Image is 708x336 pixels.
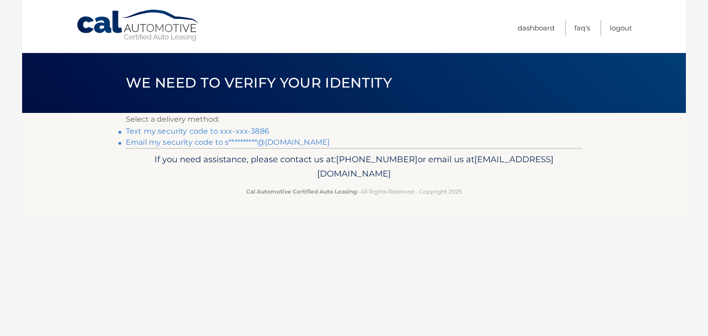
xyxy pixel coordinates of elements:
[246,188,357,195] strong: Cal Automotive Certified Auto Leasing
[518,20,555,35] a: Dashboard
[126,127,269,136] a: Text my security code to xxx-xxx-3886
[132,152,576,182] p: If you need assistance, please contact us at: or email us at
[126,74,392,91] span: We need to verify your identity
[574,20,590,35] a: FAQ's
[126,113,582,126] p: Select a delivery method:
[76,9,201,42] a: Cal Automotive
[610,20,632,35] a: Logout
[132,187,576,196] p: - All Rights Reserved - Copyright 2025
[126,138,330,147] a: Email my security code to s**********@[DOMAIN_NAME]
[336,154,418,165] span: [PHONE_NUMBER]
